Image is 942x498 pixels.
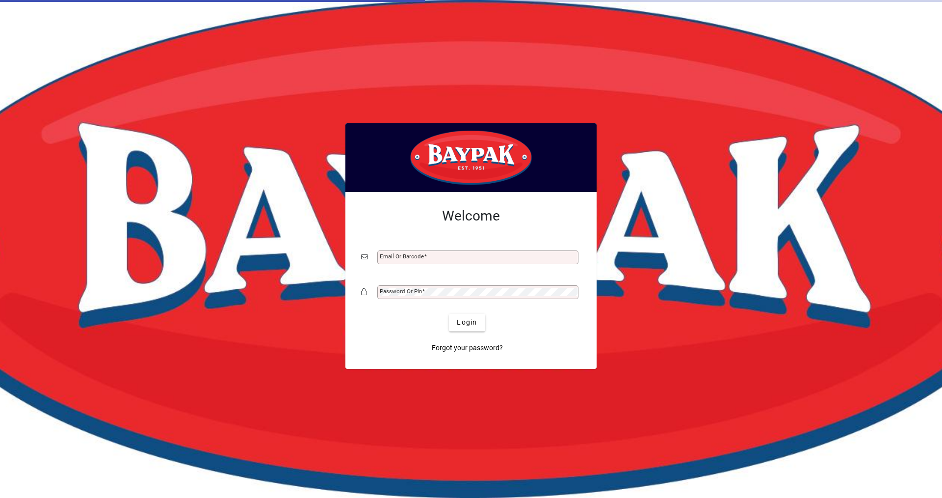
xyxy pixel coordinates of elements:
span: Login [457,317,477,328]
span: Forgot your password? [432,343,503,353]
mat-label: Email or Barcode [380,253,424,260]
a: Forgot your password? [428,339,507,357]
mat-label: Password or Pin [380,288,422,295]
h2: Welcome [361,208,581,224]
button: Login [449,314,485,332]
